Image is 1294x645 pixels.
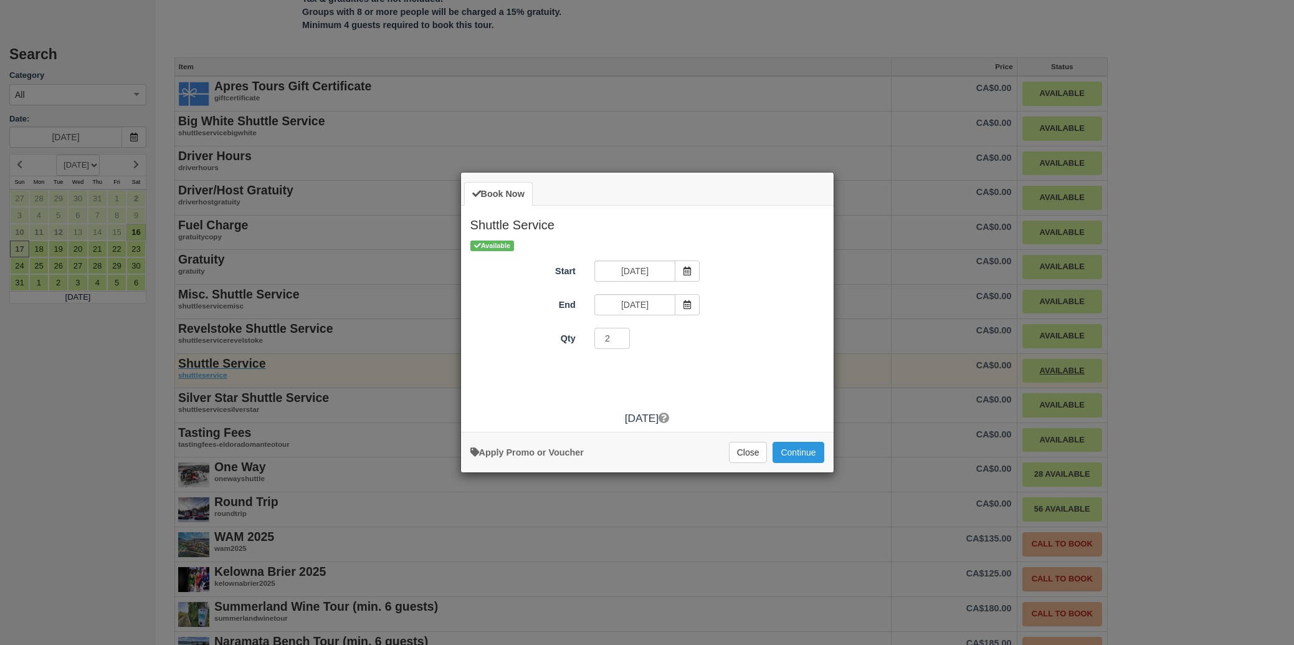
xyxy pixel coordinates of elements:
button: Close [729,442,768,463]
label: End [461,294,585,312]
a: Book Now [464,182,533,206]
label: Start [461,260,585,278]
div: Item Modal [461,206,834,426]
span: Available [470,241,515,251]
h2: Shuttle Service [461,206,834,238]
span: [DATE] [625,412,659,424]
label: Qty [461,328,585,345]
button: Add to Booking [773,442,824,463]
a: Apply Voucher [470,447,584,457]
